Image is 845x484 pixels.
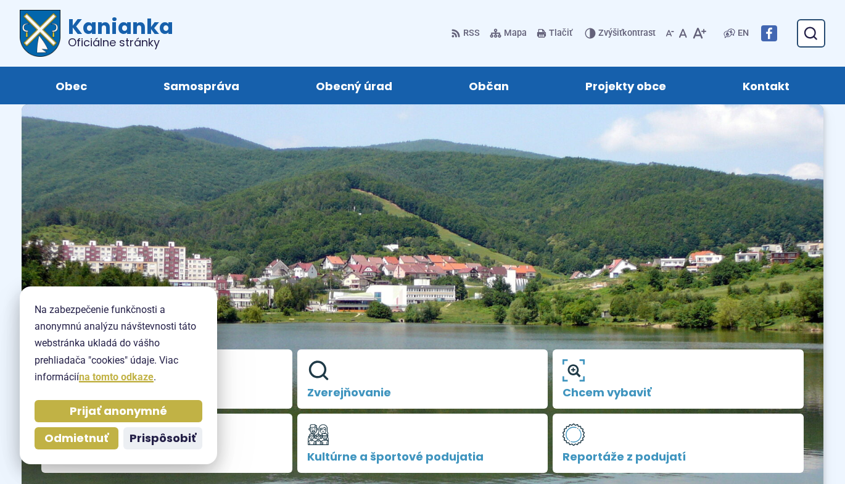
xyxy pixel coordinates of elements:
[563,386,794,399] span: Chcem vybaviť
[35,400,202,422] button: Prijať anonymné
[297,414,548,473] a: Kultúrne a športové podujatia
[316,67,392,104] span: Obecný úrad
[35,301,202,385] p: Na zabezpečenie funkčnosti a anonymnú analýzu návštevnosti táto webstránka ukladá do vášho prehli...
[598,28,622,38] span: Zvýšiť
[761,25,777,41] img: Prejsť na Facebook stránku
[20,10,60,57] img: Prejsť na domovskú stránku
[585,20,658,46] button: Zvýšiťkontrast
[735,26,751,41] a: EN
[130,432,196,446] span: Prispôsobiť
[549,28,572,39] span: Tlačiť
[738,26,749,41] span: EN
[585,67,666,104] span: Projekty obce
[677,20,690,46] button: Nastaviť pôvodnú veľkosť písma
[30,67,113,104] a: Obec
[35,427,118,449] button: Odmietnuť
[60,16,173,48] h1: Kanianka
[563,451,794,463] span: Reportáže z podujatí
[743,67,789,104] span: Kontakt
[451,20,482,46] a: RSS
[123,427,202,449] button: Prispôsobiť
[70,404,167,419] span: Prijať anonymné
[717,67,815,104] a: Kontakt
[138,67,265,104] a: Samospráva
[20,10,173,57] a: Logo Kanianka, prejsť na domovskú stránku.
[534,20,575,46] button: Tlačiť
[307,386,538,399] span: Zverejňovanie
[290,67,418,104] a: Obecný úrad
[553,349,804,409] a: Chcem vybaviť
[44,432,109,446] span: Odmietnuť
[79,371,154,383] a: na tomto odkaze
[307,451,538,463] span: Kultúrne a športové podujatia
[559,67,692,104] a: Projekty obce
[56,67,87,104] span: Obec
[463,26,480,41] span: RSS
[598,28,656,39] span: kontrast
[690,20,709,46] button: Zväčšiť veľkosť písma
[504,26,527,41] span: Mapa
[68,37,173,48] span: Oficiálne stránky
[487,20,529,46] a: Mapa
[469,67,509,104] span: Občan
[443,67,535,104] a: Občan
[297,349,548,409] a: Zverejňovanie
[163,67,239,104] span: Samospráva
[553,414,804,473] a: Reportáže z podujatí
[663,20,677,46] button: Zmenšiť veľkosť písma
